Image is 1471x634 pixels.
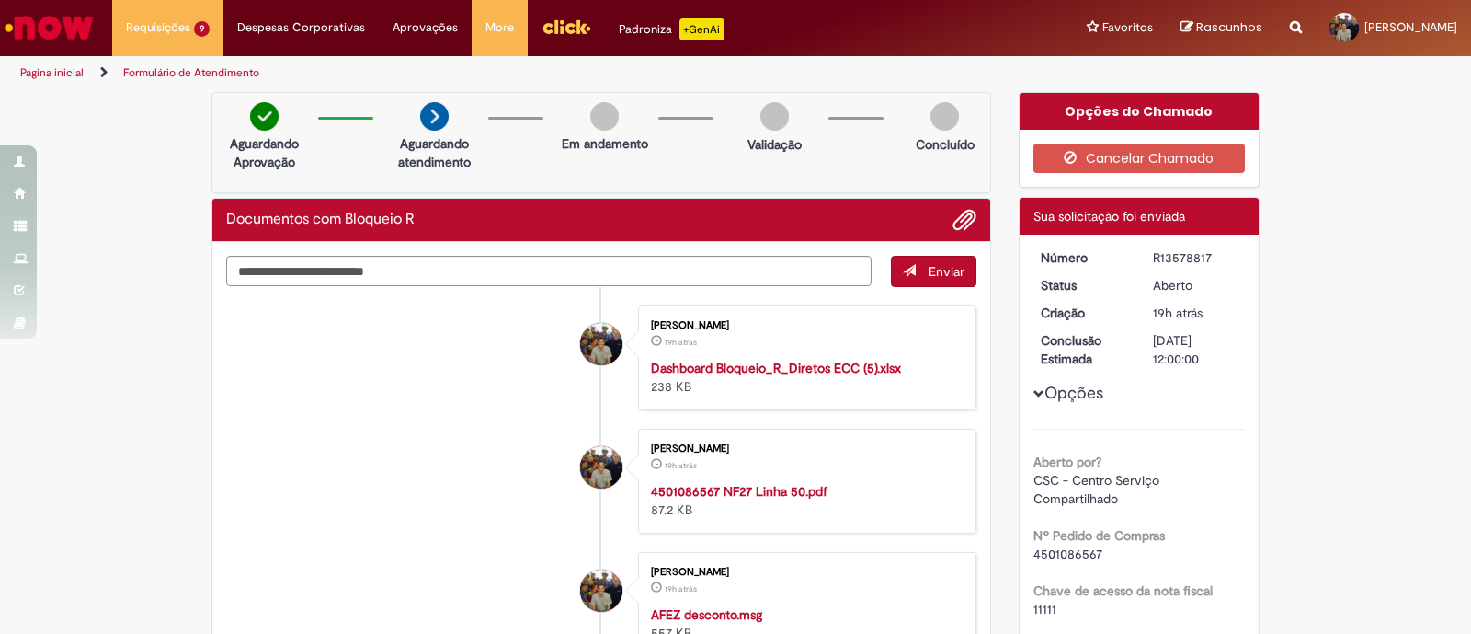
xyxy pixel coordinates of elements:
span: Despesas Corporativas [237,18,365,37]
button: Cancelar Chamado [1033,144,1246,173]
div: Aberto [1153,276,1238,294]
img: ServiceNow [2,9,97,46]
a: AFEZ desconto.msg [651,606,762,623]
p: Concluído [916,135,975,154]
img: img-circle-grey.png [760,102,789,131]
div: Lucas Xavier De Oliveira [580,570,622,612]
span: Sua solicitação foi enviada [1033,208,1185,225]
b: Nº Pedido de Compras [1033,527,1165,544]
a: Página inicial [20,65,84,80]
div: Lucas Xavier De Oliveira [580,323,622,365]
span: Requisições [126,18,190,37]
ul: Trilhas de página [14,56,967,90]
time: 29/09/2025 18:16:46 [665,337,697,348]
dt: Conclusão Estimada [1027,331,1140,368]
div: Padroniza [619,18,724,40]
p: Aguardando Aprovação [220,134,309,171]
span: 19h atrás [665,460,697,471]
h2: Documentos com Bloqueio R Histórico de tíquete [226,212,415,228]
a: Dashboard Bloqueio_R_Diretos ECC (5).xlsx [651,360,901,376]
span: Rascunhos [1196,18,1262,36]
span: Enviar [929,263,964,280]
span: 19h atrás [1153,305,1203,321]
span: 19h atrás [665,337,697,348]
div: 87.2 KB [651,482,957,519]
div: R13578817 [1153,248,1238,267]
b: Aberto por? [1033,454,1101,470]
span: Favoritos [1102,18,1153,37]
div: Lucas Xavier De Oliveira [580,446,622,489]
span: 9 [194,21,210,37]
span: CSC - Centro Serviço Compartilhado [1033,472,1163,507]
p: +GenAi [679,18,724,40]
p: Em andamento [562,134,648,153]
img: arrow-next.png [420,102,449,131]
time: 29/09/2025 18:16:37 [665,460,697,471]
div: Opções do Chamado [1020,93,1260,130]
button: Enviar [891,256,976,287]
span: [PERSON_NAME] [1364,19,1457,35]
span: More [485,18,514,37]
div: [PERSON_NAME] [651,567,957,578]
div: [PERSON_NAME] [651,320,957,331]
div: 238 KB [651,359,957,396]
textarea: Digite sua mensagem aqui... [226,256,872,287]
img: click_logo_yellow_360x200.png [542,13,591,40]
p: Aguardando atendimento [390,134,479,171]
a: Formulário de Atendimento [123,65,259,80]
img: check-circle-green.png [250,102,279,131]
a: Rascunhos [1180,19,1262,37]
p: Validação [747,135,802,154]
div: [DATE] 12:00:00 [1153,331,1238,368]
img: img-circle-grey.png [930,102,959,131]
div: [PERSON_NAME] [651,444,957,455]
span: 4501086567 [1033,546,1102,562]
button: Adicionar anexos [952,208,976,232]
time: 29/09/2025 18:17:07 [1153,305,1203,321]
time: 29/09/2025 18:16:30 [665,583,697,594]
span: 19h atrás [665,583,697,594]
span: Aprovações [393,18,458,37]
b: Chave de acesso da nota fiscal [1033,582,1213,599]
dt: Número [1027,248,1140,267]
span: 11111 [1033,601,1056,617]
div: 29/09/2025 18:17:07 [1153,304,1238,322]
img: img-circle-grey.png [590,102,619,131]
a: 4501086567 NF27 Linha 50.pdf [651,483,827,500]
dt: Status [1027,276,1140,294]
dt: Criação [1027,304,1140,322]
